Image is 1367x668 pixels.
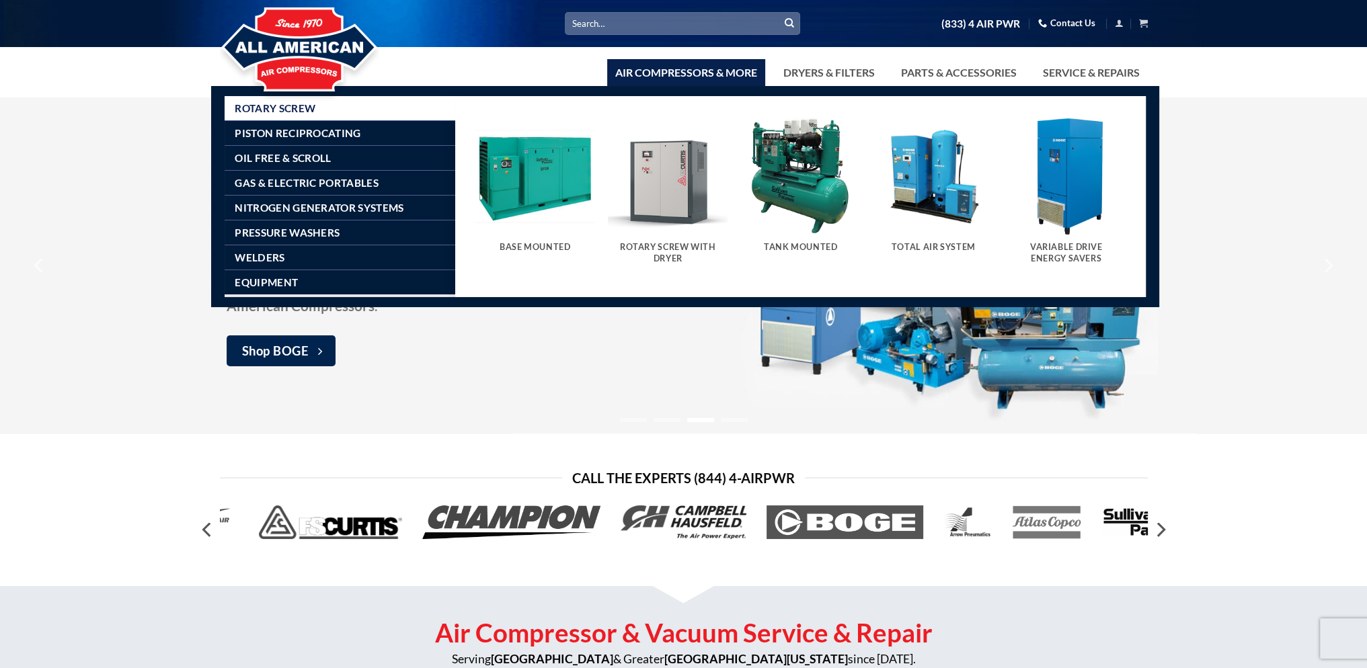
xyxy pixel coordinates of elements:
button: Submit [779,13,799,34]
a: Visit product category Tank Mounted [741,116,861,266]
a: Visit product category Base Mounted [475,116,595,266]
span: Rotary Screw [235,103,315,114]
button: Previous [196,517,220,543]
h5: Variable Drive Energy Savers [1013,242,1120,264]
span: Call the Experts (844) 4-AirPwr [572,467,795,489]
strong: [GEOGRAPHIC_DATA][US_STATE] [664,652,848,666]
h5: Base Mounted [482,242,588,253]
strong: [GEOGRAPHIC_DATA] [491,652,613,666]
span: Nitrogen Generator Systems [235,202,403,213]
span: Shop BOGE [242,341,309,361]
li: Page dot 4 [721,418,748,422]
a: Visit product category Total Air System [873,116,993,266]
h5: Tank Mounted [748,242,854,253]
span: Gas & Electric Portables [235,177,378,188]
img: Base Mounted [475,116,595,236]
h5: Total Air System [880,242,986,253]
span: Equipment [235,277,298,288]
img: Variable Drive Energy Savers [1007,116,1126,236]
img: Tank Mounted [741,116,861,236]
h2: Air Compressor & Vacuum Service & Repair [220,616,1148,650]
a: Parts & Accessories [893,59,1025,86]
a: (833) 4 AIR PWR [941,12,1020,36]
button: Next [1315,232,1339,299]
a: Visit product category Rotary Screw With Dryer [608,116,728,278]
span: Pressure Washers [235,227,340,238]
a: Shop BOGE [227,335,336,366]
input: Search… [565,12,800,34]
a: Air Compressors & More [607,59,765,86]
li: Page dot 2 [654,418,680,422]
button: Previous [28,232,52,299]
li: Page dot 3 [687,418,714,422]
img: BOGE Air Compressors [740,103,1157,428]
li: Page dot 1 [620,418,647,422]
button: Next [1148,517,1172,543]
a: Contact Us [1038,13,1095,34]
img: Total Air System [873,116,993,236]
a: Dryers & Filters [775,59,883,86]
span: Piston Reciprocating [235,128,360,138]
img: Rotary Screw With Dryer [608,116,728,236]
span: Welders [235,252,284,263]
a: Visit product category Variable Drive Energy Savers [1007,116,1126,278]
strong: All American Compressors [227,278,671,314]
a: Service & Repairs [1035,59,1148,86]
span: Oil Free & Scroll [235,153,331,163]
a: Login [1115,15,1124,32]
h5: Rotary Screw With Dryer [615,242,721,264]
